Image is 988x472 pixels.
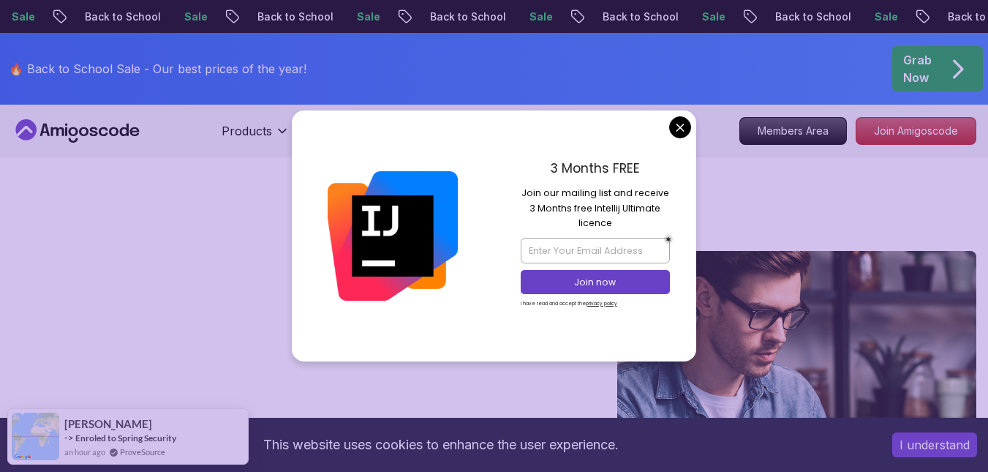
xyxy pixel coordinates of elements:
img: provesource social proof notification image [12,413,59,460]
p: Products [222,122,272,140]
p: Back to School [418,10,517,24]
p: Sale [517,10,564,24]
span: [PERSON_NAME] [64,418,152,430]
a: Enroled to Spring Security [75,432,176,444]
button: Products [222,122,290,151]
p: Back to School [245,10,344,24]
p: Sale [862,10,909,24]
p: Sale [172,10,219,24]
button: Accept cookies [892,432,977,457]
a: Members Area [739,117,847,145]
p: Join Amigoscode [856,118,976,144]
span: -> [64,432,74,443]
p: 🔥 Back to School Sale - Our best prices of the year! [9,60,306,78]
p: Grab Now [903,51,932,86]
p: Members Area [740,118,846,144]
p: Sale [344,10,391,24]
p: Sale [690,10,736,24]
p: Back to School [72,10,172,24]
span: an hour ago [64,446,105,458]
a: ProveSource [120,446,165,458]
h1: Go From Learning to Hired: Master Java, Spring Boot & Cloud Skills That Get You the [12,251,400,462]
p: Back to School [590,10,690,24]
div: This website uses cookies to enhance the user experience. [11,429,870,461]
a: Join Amigoscode [856,117,976,145]
p: Back to School [763,10,862,24]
